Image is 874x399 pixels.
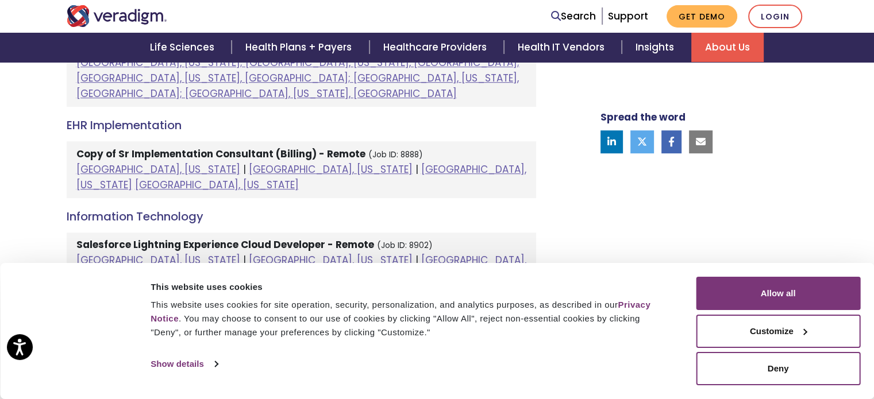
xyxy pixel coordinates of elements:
[659,110,686,124] span: ord
[622,33,691,62] a: Insights
[415,253,418,267] span: |
[249,253,413,267] a: [GEOGRAPHIC_DATA], [US_STATE]
[136,33,232,62] a: Life Sciences
[249,162,413,176] a: [GEOGRAPHIC_DATA], [US_STATE]
[243,162,246,176] span: |
[76,147,365,161] strong: Copy of Sr Implementation Consultant (Billing) - Remote
[151,298,670,339] div: This website uses cookies for site operation, security, personalization, and analytics purposes, ...
[76,56,519,100] a: [GEOGRAPHIC_DATA], [US_STATE]; [GEOGRAPHIC_DATA], [US_STATE], [GEOGRAPHIC_DATA]; [GEOGRAPHIC_DATA...
[640,110,645,124] span: t
[377,240,433,251] small: (Job ID: 8902)
[551,9,596,24] a: Search
[76,162,240,176] a: [GEOGRAPHIC_DATA], [US_STATE]
[151,280,670,294] div: This website uses cookies
[67,118,536,132] h4: EHR Implementation
[76,162,526,192] a: [GEOGRAPHIC_DATA], [US_STATE]
[667,5,737,28] a: Get Demo
[696,352,860,385] button: Deny
[368,149,423,160] small: (Job ID: 8888)
[696,277,860,310] button: Allow all
[415,162,418,176] span: |
[696,315,860,348] button: Customize
[640,110,657,124] span: he
[135,178,299,192] a: [GEOGRAPHIC_DATA], [US_STATE]
[76,253,240,267] a: [GEOGRAPHIC_DATA], [US_STATE]
[369,33,504,62] a: Healthcare Providers
[76,238,374,251] strong: Salesforce Lightning Experience Cloud Developer - Remote
[691,33,764,62] a: About Us
[659,110,668,124] span: w
[67,5,167,27] img: Veradigm logo
[748,5,802,28] a: Login
[600,110,614,124] span: Sp
[151,355,217,373] a: Show details
[67,210,536,223] h4: Information Technology
[504,33,622,62] a: Health IT Vendors
[243,253,246,267] span: |
[608,9,648,23] a: Support
[600,110,638,124] span: read
[232,33,369,62] a: Health Plans + Payers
